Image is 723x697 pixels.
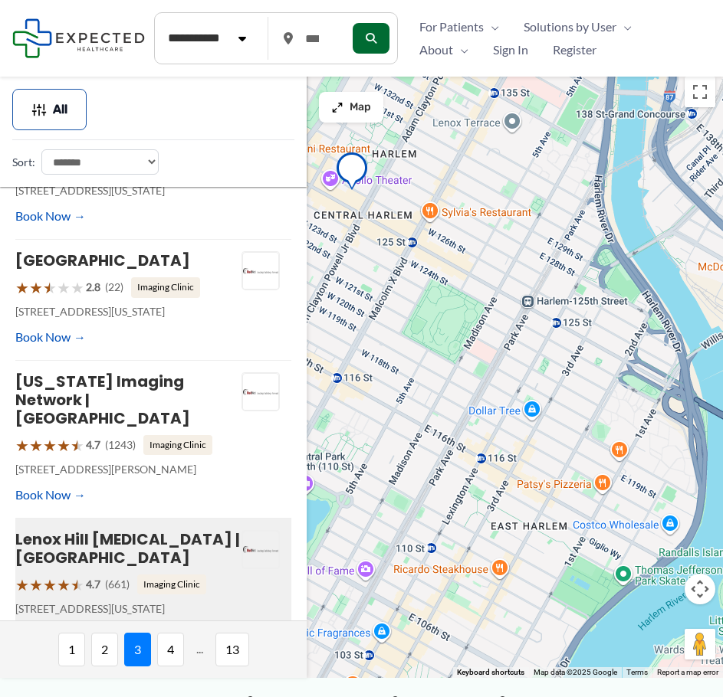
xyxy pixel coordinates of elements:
button: Map camera controls [685,574,715,604]
span: ★ [15,571,29,599]
span: Menu Toggle [453,38,468,61]
button: All [12,89,87,130]
button: Toggle fullscreen view [685,77,715,107]
p: [STREET_ADDRESS][US_STATE] [15,302,242,322]
span: ★ [57,431,71,460]
span: 13 [215,633,249,666]
a: [US_STATE] Imaging Network | [GEOGRAPHIC_DATA] [15,371,190,429]
p: [STREET_ADDRESS][US_STATE] [15,181,242,201]
a: Sign In [481,38,541,61]
span: 3 [124,633,151,666]
span: 4.7 [86,435,100,455]
span: ★ [71,571,84,599]
span: ★ [29,571,43,599]
a: Report a map error [657,668,718,676]
img: Filter [31,102,47,117]
span: ★ [43,431,57,460]
span: ★ [57,571,71,599]
a: [GEOGRAPHIC_DATA] [15,250,190,271]
span: Map data ©2025 Google [534,668,617,676]
span: ★ [71,431,84,460]
span: ★ [57,273,71,302]
a: Terms [626,668,648,676]
span: Imaging Clinic [131,277,200,297]
span: Menu Toggle [484,15,499,38]
span: ★ [15,273,29,302]
p: [STREET_ADDRESS][PERSON_NAME] [15,460,242,479]
p: [STREET_ADDRESS][US_STATE] [15,599,242,619]
span: Solutions by User [524,15,616,38]
span: (22) [105,277,123,297]
span: 2.8 [86,277,100,297]
span: ★ [43,571,57,599]
button: Map [319,92,383,123]
span: Imaging Clinic [137,574,206,594]
a: Book Now [15,326,86,348]
span: All [53,104,67,115]
span: 1 [58,633,85,666]
span: About [419,38,453,61]
a: Solutions by UserMenu Toggle [511,15,644,38]
span: Menu Toggle [616,15,632,38]
span: ★ [15,431,29,460]
span: ... [190,633,209,666]
span: 2 [91,633,118,666]
img: Lenox Hill Radiology | Harlem [242,531,279,569]
img: Expected Healthcare Logo - side, dark font, small [12,18,145,57]
span: For Patients [419,15,484,38]
button: Drag Pegman onto the map to open Street View [685,629,715,659]
span: (1243) [105,435,136,455]
a: Book Now [15,205,86,227]
span: Register [553,38,596,61]
span: ★ [43,273,57,302]
a: Book Now [15,483,86,506]
span: ★ [29,273,43,302]
button: Keyboard shortcuts [457,667,524,678]
label: Sort: [12,152,35,172]
a: AboutMenu Toggle [407,38,481,61]
img: New Jersey Imaging Network | Union City [242,373,279,411]
a: Register [541,38,609,61]
a: Lenox Hill [MEDICAL_DATA] | [GEOGRAPHIC_DATA] [15,528,240,568]
span: Sign In [493,38,528,61]
span: (661) [105,574,130,594]
span: 4 [157,633,184,666]
img: Maximize [331,101,343,113]
span: ★ [29,431,43,460]
div: Lenox Hill Radiology | Harlem [337,152,367,195]
span: 4.7 [86,574,100,594]
a: For PatientsMenu Toggle [407,15,511,38]
span: Map [350,101,371,114]
span: Imaging Clinic [143,435,212,455]
img: North Jersey Imaging Center [242,252,279,290]
span: ★ [71,273,84,302]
